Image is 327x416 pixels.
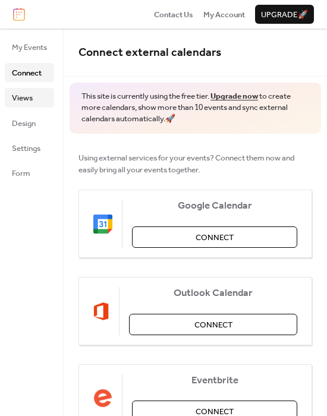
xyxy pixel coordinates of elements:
a: Contact Us [154,8,193,20]
button: Connect [132,226,297,248]
span: Eventbrite [132,375,297,387]
span: Views [12,92,33,104]
span: This site is currently using the free tier. to create more calendars, show more than 10 events an... [81,91,309,125]
span: Google Calendar [132,200,297,212]
span: Settings [12,143,40,155]
span: Connect external calendars [78,42,221,64]
a: My Account [203,8,245,20]
a: Design [5,114,54,133]
button: Upgrade🚀 [255,5,314,24]
span: Form [12,168,30,179]
img: outlook [93,302,109,321]
a: Views [5,88,54,107]
span: Connect [12,67,42,79]
a: Connect [5,63,54,82]
span: My Events [12,42,47,53]
a: Settings [5,138,54,157]
a: Upgrade now [210,89,258,104]
span: Design [12,118,36,130]
a: Form [5,163,54,182]
img: eventbrite [93,389,112,408]
span: Upgrade 🚀 [261,9,308,21]
span: Connect [194,319,232,331]
span: Connect [196,232,234,244]
span: Outlook Calendar [129,288,297,300]
img: logo [13,8,25,21]
span: Using external services for your events? Connect them now and easily bring all your events together. [78,152,312,177]
img: google [93,215,112,234]
button: Connect [129,314,297,335]
span: Contact Us [154,9,193,21]
span: My Account [203,9,245,21]
a: My Events [5,37,54,56]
